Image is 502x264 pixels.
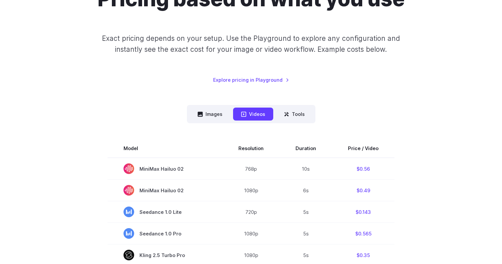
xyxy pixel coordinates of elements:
[124,250,207,260] span: Kling 2.5 Turbo Pro
[280,201,332,223] td: 5s
[280,158,332,180] td: 10s
[222,223,280,244] td: 1080p
[124,185,207,196] span: MiniMax Hailuo 02
[89,33,413,55] p: Exact pricing depends on your setup. Use the Playground to explore any configuration and instantl...
[190,108,230,121] button: Images
[332,223,394,244] td: $0.565
[108,139,222,158] th: Model
[332,201,394,223] td: $0.143
[280,139,332,158] th: Duration
[276,108,313,121] button: Tools
[213,76,289,84] a: Explore pricing in Playground
[124,207,207,217] span: Seedance 1.0 Lite
[233,108,273,121] button: Videos
[222,201,280,223] td: 720p
[124,228,207,239] span: Seedance 1.0 Pro
[222,139,280,158] th: Resolution
[222,158,280,180] td: 768p
[332,180,394,201] td: $0.49
[280,223,332,244] td: 5s
[124,163,207,174] span: MiniMax Hailuo 02
[332,158,394,180] td: $0.56
[332,139,394,158] th: Price / Video
[222,180,280,201] td: 1080p
[280,180,332,201] td: 6s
